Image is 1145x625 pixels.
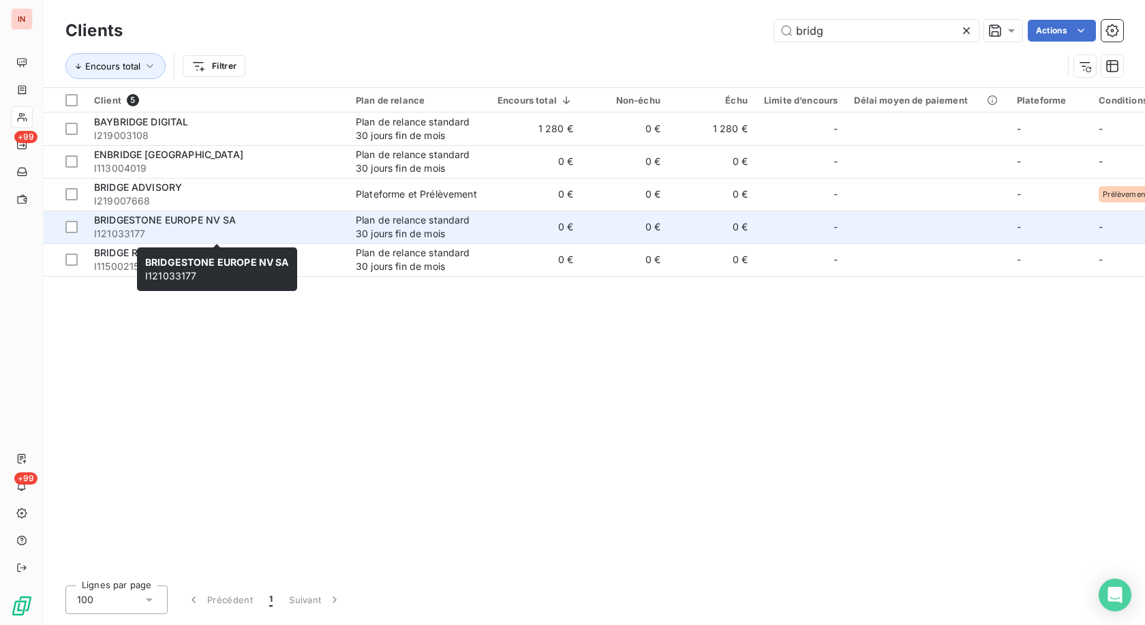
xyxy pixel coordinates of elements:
[356,187,477,201] div: Plateforme et Prélèvement
[94,181,182,193] span: BRIDGE ADVISORY
[65,53,166,79] button: Encours total
[269,593,273,607] span: 1
[183,55,245,77] button: Filtrer
[281,585,350,614] button: Suivant
[590,95,660,106] div: Non-échu
[94,129,339,142] span: I219003108
[179,585,261,614] button: Précédent
[77,593,93,607] span: 100
[669,243,756,276] td: 0 €
[498,95,573,106] div: Encours total
[581,243,669,276] td: 0 €
[356,148,481,175] div: Plan de relance standard 30 jours fin de mois
[834,220,838,234] span: -
[11,8,33,30] div: IN
[489,112,581,145] td: 1 280 €
[854,95,1000,106] div: Délai moyen de paiement
[261,585,281,614] button: 1
[356,246,481,273] div: Plan de relance standard 30 jours fin de mois
[65,18,123,43] h3: Clients
[145,256,289,281] span: I121033177
[581,211,669,243] td: 0 €
[774,20,979,42] input: Rechercher
[145,256,289,268] span: BRIDGESTONE EUROPE NV SA
[85,61,140,72] span: Encours total
[489,145,581,178] td: 0 €
[11,595,33,617] img: Logo LeanPay
[94,95,121,106] span: Client
[1017,155,1021,167] span: -
[489,178,581,211] td: 0 €
[94,260,339,273] span: I115002150
[94,149,243,160] span: ENBRIDGE [GEOGRAPHIC_DATA]
[94,247,194,258] span: BRIDGE REAL ESTATE
[669,145,756,178] td: 0 €
[581,178,669,211] td: 0 €
[1017,188,1021,200] span: -
[94,227,339,241] span: I121033177
[14,131,37,143] span: +99
[1099,123,1103,134] span: -
[1099,579,1131,611] div: Open Intercom Messenger
[677,95,748,106] div: Échu
[1017,95,1083,106] div: Plateforme
[1017,254,1021,265] span: -
[764,95,838,106] div: Limite d’encours
[834,253,838,266] span: -
[356,213,481,241] div: Plan de relance standard 30 jours fin de mois
[1017,123,1021,134] span: -
[1017,221,1021,232] span: -
[581,145,669,178] td: 0 €
[669,211,756,243] td: 0 €
[127,94,139,106] span: 5
[834,122,838,136] span: -
[489,211,581,243] td: 0 €
[1028,20,1096,42] button: Actions
[669,178,756,211] td: 0 €
[1099,254,1103,265] span: -
[1099,155,1103,167] span: -
[834,187,838,201] span: -
[489,243,581,276] td: 0 €
[834,155,838,168] span: -
[94,116,189,127] span: BAYBRIDGE DIGITAL
[356,95,481,106] div: Plan de relance
[94,194,339,208] span: I219007668
[1099,221,1103,232] span: -
[94,162,339,175] span: I113004019
[581,112,669,145] td: 0 €
[14,472,37,485] span: +99
[356,115,481,142] div: Plan de relance standard 30 jours fin de mois
[669,112,756,145] td: 1 280 €
[94,214,236,226] span: BRIDGESTONE EUROPE NV SA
